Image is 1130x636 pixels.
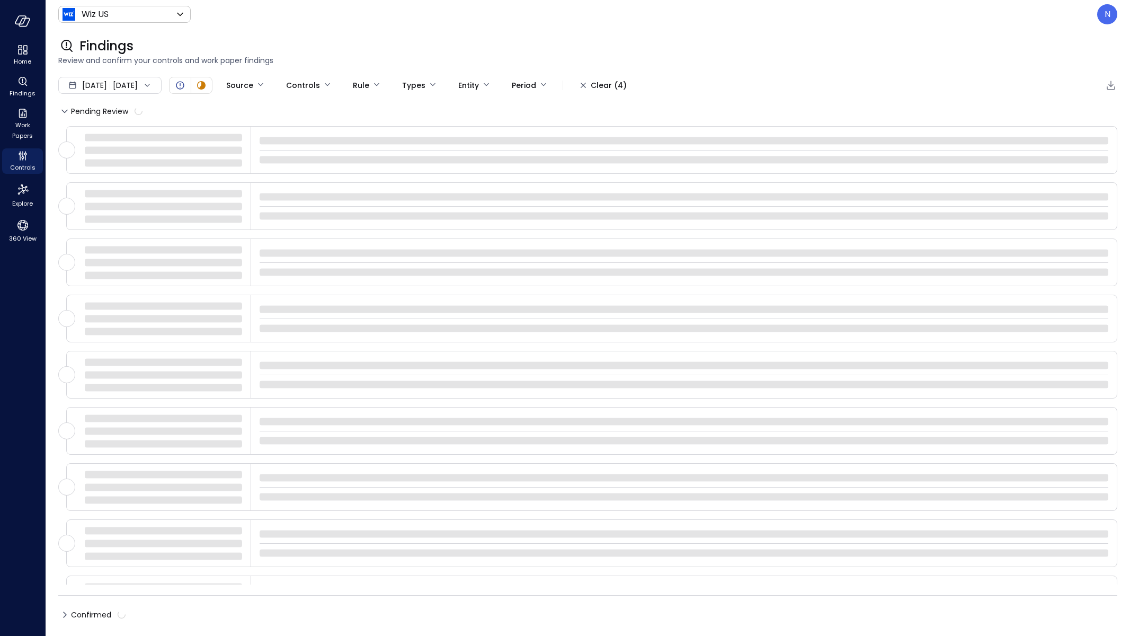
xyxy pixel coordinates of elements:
span: Pending Review [71,103,143,120]
button: Clear (4) [572,76,635,94]
span: 360 View [9,233,37,244]
span: Findings [10,88,35,99]
div: Open [174,79,186,92]
span: calculating... [117,609,127,620]
div: Rule [353,76,369,94]
div: Controls [286,76,320,94]
span: Controls [10,162,35,173]
span: Explore [12,198,33,209]
div: Work Papers [2,106,43,142]
div: Types [402,76,425,94]
div: Period [512,76,536,94]
span: Findings [79,38,134,55]
div: 360 View [2,216,43,245]
span: Review and confirm your controls and work paper findings [58,55,1117,66]
div: Findings [2,74,43,100]
span: Work Papers [6,120,39,141]
img: Icon [63,8,75,21]
span: [DATE] [82,79,107,91]
div: Source [226,76,253,94]
span: calculating... [134,106,144,116]
div: In Progress [195,79,208,92]
p: Wiz US [82,8,109,21]
div: Home [2,42,43,68]
span: Home [14,56,31,67]
div: Entity [458,76,479,94]
div: Controls [2,148,43,174]
div: Noy Vadai [1097,4,1117,24]
span: Confirmed [71,606,126,623]
div: Explore [2,180,43,210]
div: Clear (4) [591,79,627,92]
p: N [1105,8,1110,21]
